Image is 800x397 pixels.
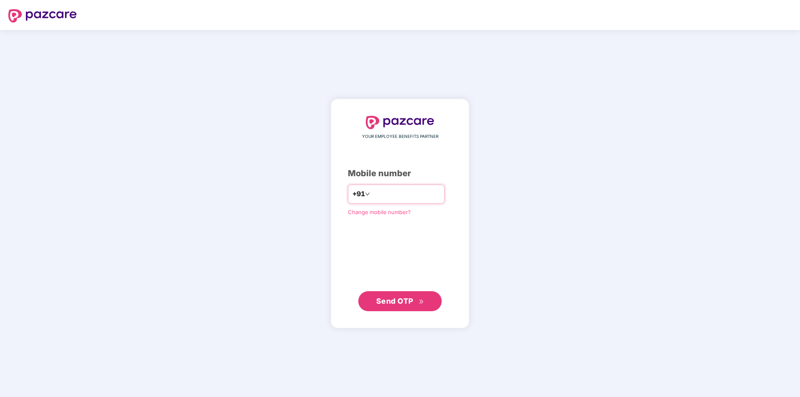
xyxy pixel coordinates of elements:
[348,167,452,180] div: Mobile number
[376,297,413,305] span: Send OTP
[362,133,438,140] span: YOUR EMPLOYEE BENEFITS PARTNER
[419,299,424,305] span: double-right
[348,209,411,215] a: Change mobile number?
[366,116,434,129] img: logo
[8,9,77,22] img: logo
[352,189,365,199] span: +91
[358,291,442,311] button: Send OTPdouble-right
[365,192,370,197] span: down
